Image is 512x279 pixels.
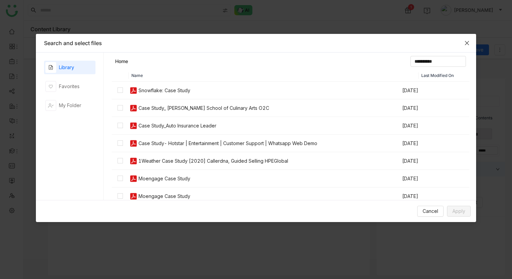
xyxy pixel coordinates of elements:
[115,58,128,65] a: Home
[417,206,444,217] button: Cancel
[402,99,452,117] td: [DATE]
[138,140,317,147] div: Case Study- Hotstar | Entertainment | Customer Support | Whatsapp Web Demo
[402,187,452,205] td: [DATE]
[402,135,452,152] td: [DATE]
[447,206,471,217] button: Apply
[138,193,190,200] div: Moengage Case Study
[129,69,419,82] th: Name
[402,82,452,99] td: [DATE]
[138,175,190,182] div: Moengage Case Study
[59,102,81,109] div: My Folder
[138,87,190,94] div: Snowflake: Case Study
[458,34,476,52] button: Close
[129,175,137,183] img: pdf.svg
[402,117,452,135] td: [DATE]
[129,192,137,200] img: pdf.svg
[138,157,288,165] div: 1Weather Case Study [2020] Callerdna, Guided Selling HPEGlobal
[129,122,137,130] img: pdf.svg
[402,170,452,187] td: [DATE]
[138,104,269,112] div: Case Study_ [PERSON_NAME] School of Culinary Arts O2C
[129,139,137,147] img: pdf.svg
[419,69,469,82] th: Last Modified On
[44,39,468,47] div: Search and select files
[423,207,438,215] span: Cancel
[59,64,74,71] div: Library
[129,157,137,165] img: pdf.svg
[129,86,137,95] img: pdf.svg
[138,122,216,129] div: Case Study_Auto Insurance Leader
[129,104,137,112] img: pdf.svg
[59,83,80,90] div: Favorites
[402,152,452,170] td: [DATE]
